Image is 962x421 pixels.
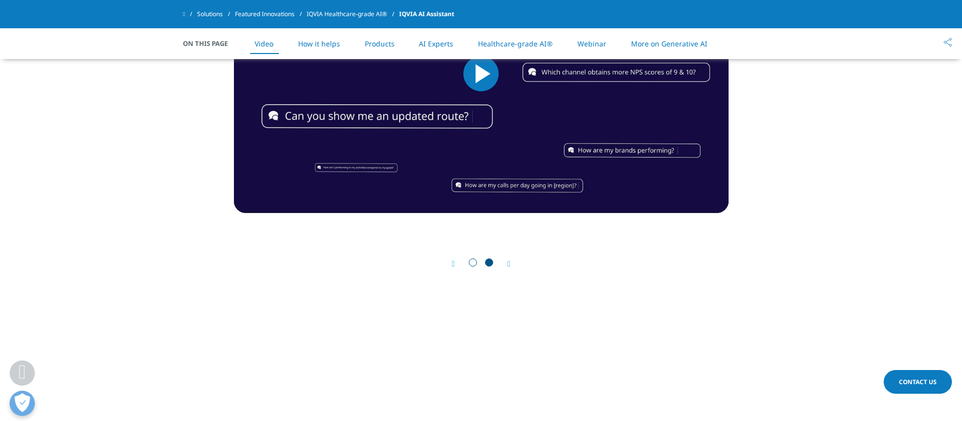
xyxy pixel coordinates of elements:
a: More on Generative AI [631,39,707,48]
div: Next slide [497,259,510,269]
button: Play Video [463,56,499,91]
span: On This Page [183,38,238,48]
span: Contact Us [899,378,937,386]
span: Go to slide 2 [485,258,493,267]
a: IQVIA Healthcare-grade AI® [307,5,399,23]
span: IQVIA AI Assistant [399,5,454,23]
div: Previous slide [452,259,465,269]
a: Solutions [197,5,235,23]
button: Open Preferences [10,391,35,416]
a: Contact Us [884,370,952,394]
span: Go to slide 1 [469,258,477,267]
a: Video [255,39,273,48]
a: How it helps [298,39,340,48]
a: Products [365,39,395,48]
a: Webinar [578,39,606,48]
a: Healthcare-grade AI® [478,39,553,48]
a: Featured Innovations [235,5,307,23]
a: AI Experts [419,39,453,48]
